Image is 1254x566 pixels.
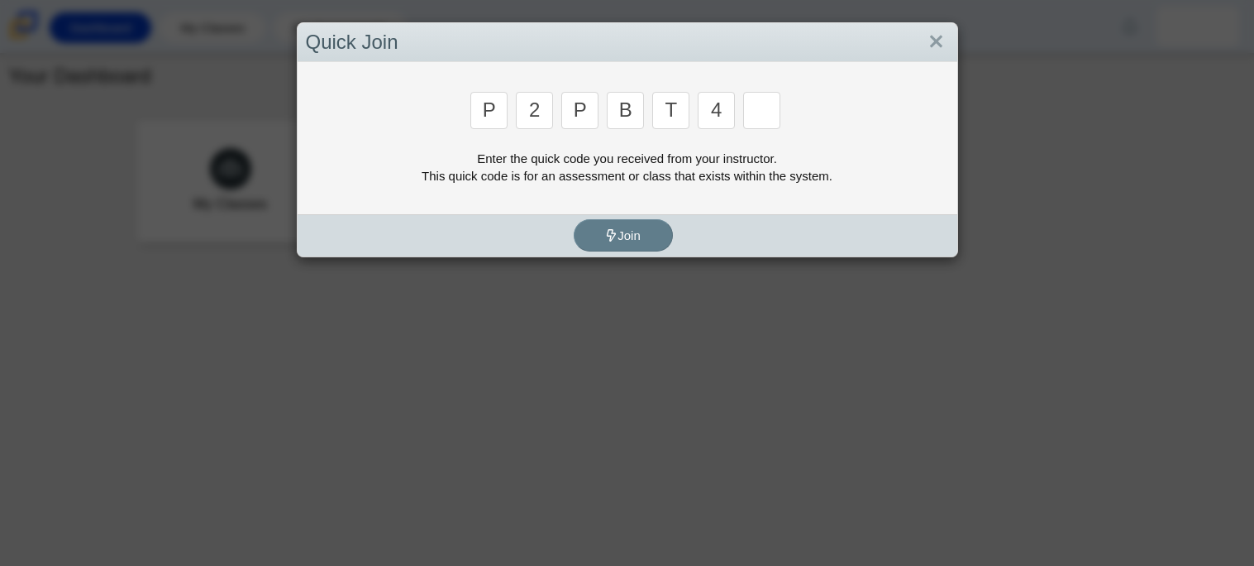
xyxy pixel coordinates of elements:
[470,92,508,129] input: Enter Access Code Digit 1
[306,150,949,185] div: Enter the quick code you received from your instructor. This quick code is for an assessment or c...
[298,23,957,62] div: Quick Join
[561,92,598,129] input: Enter Access Code Digit 3
[516,92,553,129] input: Enter Access Code Digit 2
[607,92,644,129] input: Enter Access Code Digit 4
[923,28,949,56] a: Close
[652,92,689,129] input: Enter Access Code Digit 5
[574,219,673,252] button: Join
[743,92,780,129] input: Enter Access Code Digit 7
[698,92,735,129] input: Enter Access Code Digit 6
[605,228,641,242] span: Join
